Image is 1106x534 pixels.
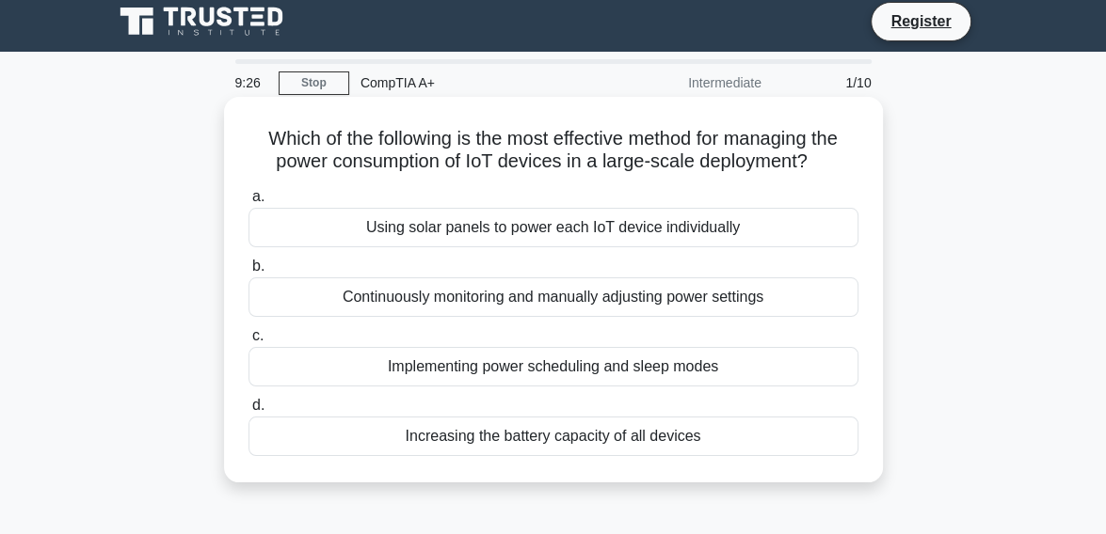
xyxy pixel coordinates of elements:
[279,71,349,95] a: Stop
[248,347,858,386] div: Implementing power scheduling and sleep modes
[248,416,858,456] div: Increasing the battery capacity of all devices
[349,64,608,102] div: CompTIA A+
[252,258,264,274] span: b.
[252,397,264,413] span: d.
[248,277,858,317] div: Continuously monitoring and manually adjusting power settings
[252,327,264,343] span: c.
[224,64,279,102] div: 9:26
[248,208,858,247] div: Using solar panels to power each IoT device individually
[252,188,264,204] span: a.
[879,9,962,33] a: Register
[608,64,773,102] div: Intermediate
[247,127,860,174] h5: Which of the following is the most effective method for managing the power consumption of IoT dev...
[773,64,883,102] div: 1/10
